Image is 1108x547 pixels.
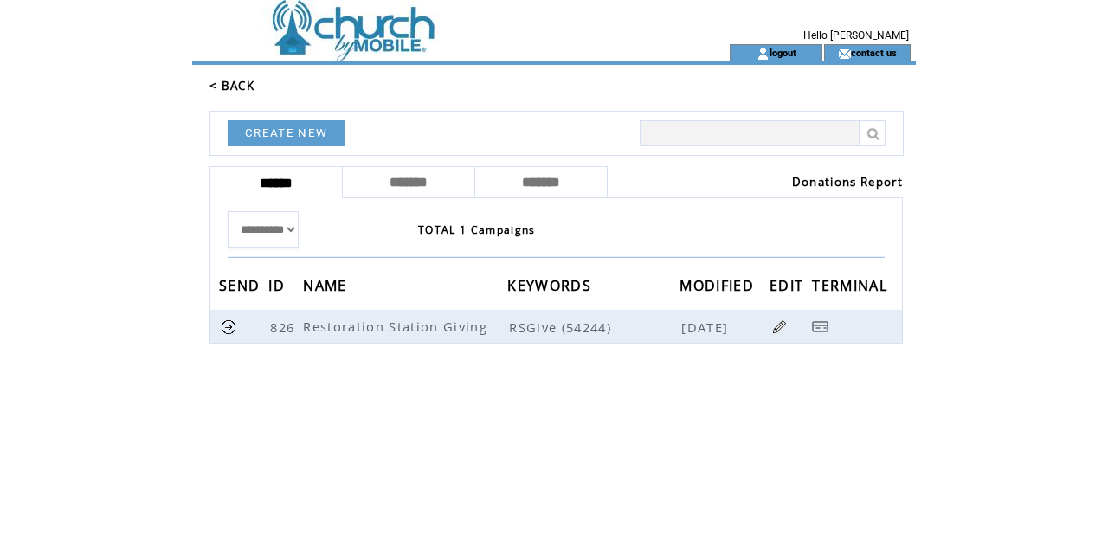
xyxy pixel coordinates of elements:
[770,272,808,304] span: EDIT
[680,280,758,290] a: MODIFIED
[680,272,758,304] span: MODIFIED
[228,120,345,146] a: CREATE NEW
[268,272,289,304] span: ID
[209,78,254,93] a: < BACK
[792,174,903,190] a: Donations Report
[838,47,851,61] img: contact_us_icon.gif
[270,319,299,336] span: 826
[509,319,678,336] span: RSGive (54244)
[303,318,492,335] span: Restoration Station Giving
[681,319,732,336] span: [DATE]
[507,272,596,304] span: KEYWORDS
[770,47,796,58] a: logout
[812,272,892,304] span: TERMINAL
[851,47,897,58] a: contact us
[303,280,351,290] a: NAME
[507,280,596,290] a: KEYWORDS
[418,222,536,237] span: TOTAL 1 Campaigns
[219,272,264,304] span: SEND
[303,272,351,304] span: NAME
[268,280,289,290] a: ID
[757,47,770,61] img: account_icon.gif
[803,29,909,42] span: Hello [PERSON_NAME]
